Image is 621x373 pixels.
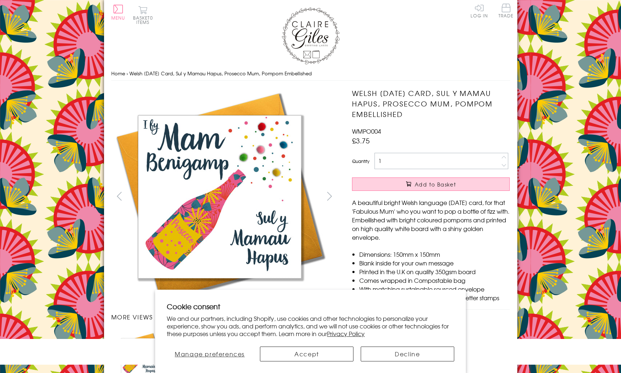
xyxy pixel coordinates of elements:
[327,329,365,338] a: Privacy Policy
[498,4,514,19] a: Trade
[338,88,555,305] img: Welsh Mother's Day Card, Sul y Mamau Hapus, Prosecco Mum, Pompom Embellished
[111,14,125,21] span: Menu
[111,66,510,81] nav: breadcrumbs
[321,188,338,204] button: next
[133,6,153,24] button: Basket0 items
[359,285,510,293] li: With matching sustainable sourced envelope
[111,70,125,77] a: Home
[129,70,312,77] span: Welsh [DATE] Card, Sul y Mamau Hapus, Prosecco Mum, Pompom Embellished
[175,349,245,358] span: Manage preferences
[471,4,488,18] a: Log In
[111,88,328,305] img: Welsh Mother's Day Card, Sul y Mamau Hapus, Prosecco Mum, Pompom Embellished
[167,301,454,311] h2: Cookie consent
[359,276,510,285] li: Comes wrapped in Compostable bag
[111,5,125,20] button: Menu
[415,181,456,188] span: Add to Basket
[260,347,353,361] button: Accept
[352,127,381,135] span: WMPO004
[352,198,510,242] p: A beautiful bright Welsh language [DATE] card, for that 'Fabulous Mum' who you want to pop a bott...
[352,135,370,146] span: £3.75
[167,347,253,361] button: Manage preferences
[352,88,510,119] h1: Welsh [DATE] Card, Sul y Mamau Hapus, Prosecco Mum, Pompom Embellished
[111,313,338,321] h3: More views
[167,315,454,337] p: We and our partners, including Shopify, use cookies and other technologies to personalize your ex...
[282,7,340,64] img: Claire Giles Greetings Cards
[359,259,510,267] li: Blank inside for your own message
[352,158,369,164] label: Quantity
[127,70,128,77] span: ›
[498,4,514,18] span: Trade
[361,347,454,361] button: Decline
[359,250,510,259] li: Dimensions: 150mm x 150mm
[111,188,128,204] button: prev
[359,267,510,276] li: Printed in the U.K on quality 350gsm board
[352,177,510,191] button: Add to Basket
[136,14,153,25] span: 0 items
